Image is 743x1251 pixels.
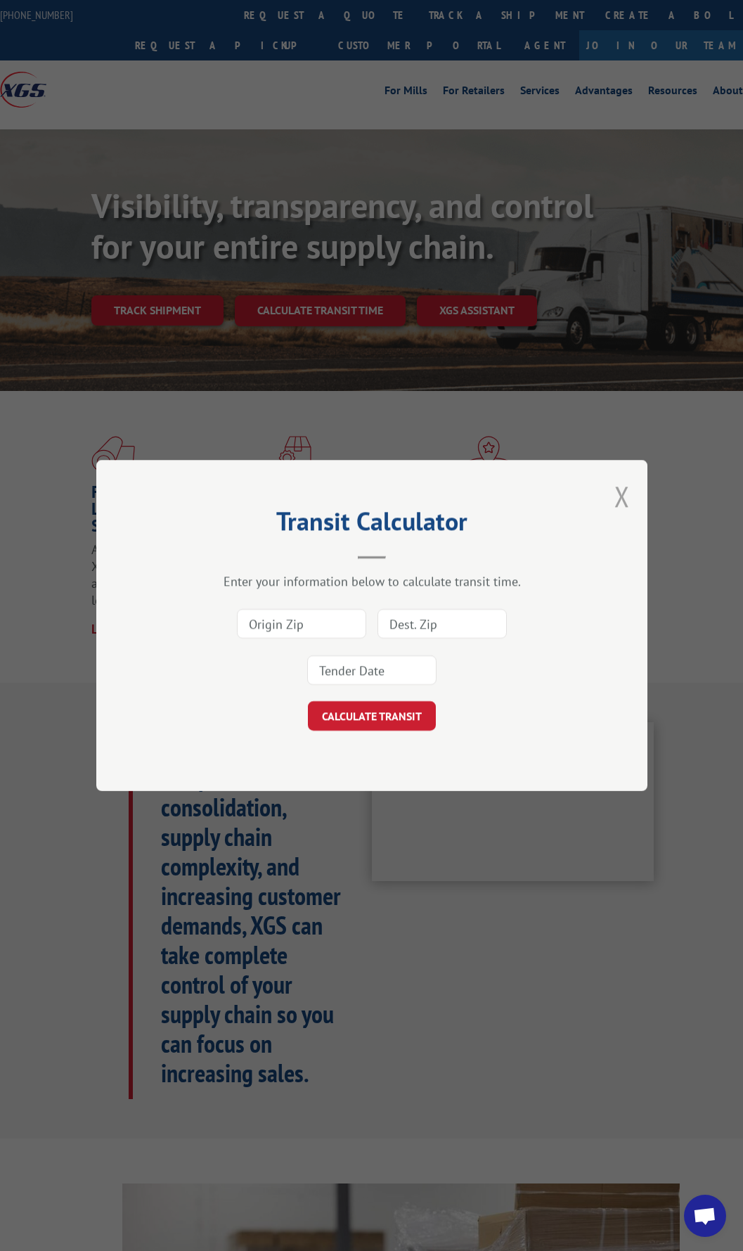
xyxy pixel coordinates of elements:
input: Tender Date [307,655,437,685]
h2: Transit Calculator [167,511,577,538]
input: Origin Zip [237,609,366,639]
div: Open chat [684,1195,726,1237]
button: Close modal [614,477,630,515]
button: CALCULATE TRANSIT [308,701,436,731]
div: Enter your information below to calculate transit time. [167,573,577,589]
input: Dest. Zip [377,609,507,639]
